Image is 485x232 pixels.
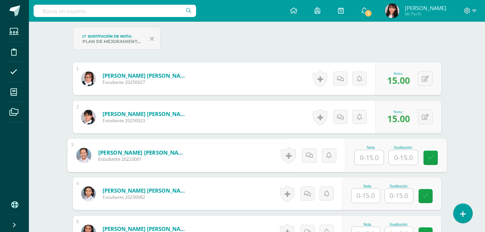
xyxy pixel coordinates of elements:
[103,117,189,124] span: Estudiante 20250023
[103,79,189,85] span: Estudiante 20250027
[82,39,144,44] div: Plan de mejoramiento - Mayor
[103,72,189,79] a: [PERSON_NAME] [PERSON_NAME]
[34,5,196,17] input: Busca un usuario...
[355,150,384,165] input: 0-15.0
[385,189,413,203] input: 0-15.0
[405,4,446,12] span: [PERSON_NAME]
[387,109,410,114] div: Nota:
[81,72,96,86] img: 88561863eba1c50e27608f7c5c442ef4.png
[405,11,446,17] span: Mi Perfil
[389,150,417,165] input: 0-15.0
[103,110,189,117] a: [PERSON_NAME] [PERSON_NAME]
[387,112,410,125] span: 15.00
[103,187,189,194] a: [PERSON_NAME] [PERSON_NAME]
[88,34,132,39] span: Sustitución de nota:
[98,149,187,156] a: [PERSON_NAME] [PERSON_NAME]
[385,223,413,227] div: Sustitución:
[385,184,413,188] div: Sustitución:
[385,4,399,18] img: f24f368c0c04a6efa02f0eb874e4cc40.png
[354,146,387,150] div: Nota
[351,223,383,227] div: Nota
[81,110,96,124] img: 6dc45e32e3822f8f39e0ae49974020af.png
[81,186,96,201] img: 49db815e9156536583402fefcefd4c99.png
[103,194,189,200] span: Estudiante 20230082
[98,156,187,163] span: Estudiante 20220001
[352,189,380,203] input: 0-15.0
[364,9,372,17] span: 1
[388,146,418,150] div: Sustitución:
[387,74,410,86] span: 15.00
[351,184,383,188] div: Nota
[387,71,410,76] div: Nota:
[76,148,91,163] img: 22d8b85878ce75b478ca3242000f7ee5.png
